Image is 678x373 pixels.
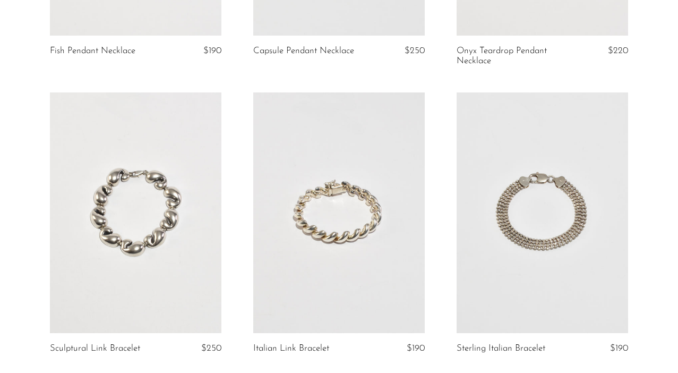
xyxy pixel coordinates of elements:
a: Fish Pendant Necklace [50,46,135,56]
a: Onyx Teardrop Pendant Necklace [457,46,570,66]
span: $190 [610,344,628,353]
a: Sculptural Link Bracelet [50,344,140,353]
a: Italian Link Bracelet [253,344,329,353]
span: $250 [201,344,221,353]
span: $190 [407,344,425,353]
a: Sterling Italian Bracelet [457,344,545,353]
span: $250 [405,46,425,55]
span: $220 [608,46,628,55]
span: $190 [203,46,221,55]
a: Capsule Pendant Necklace [253,46,354,56]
